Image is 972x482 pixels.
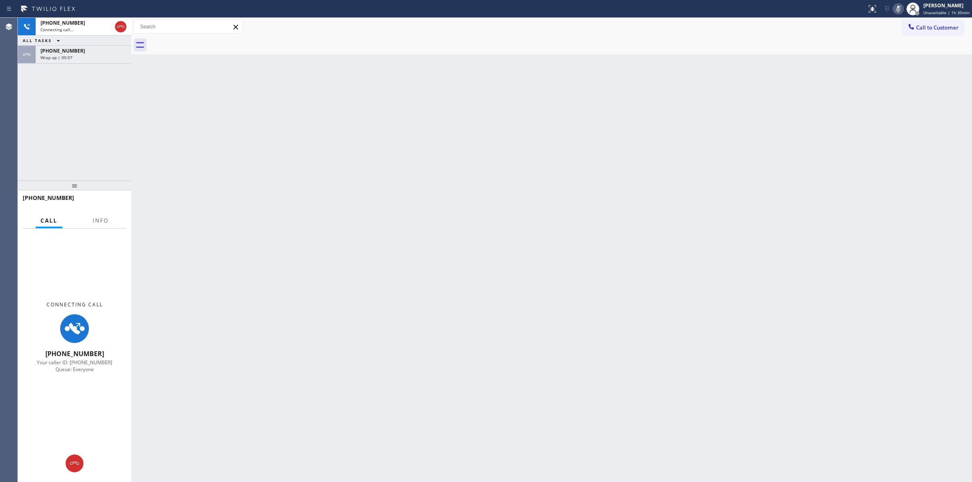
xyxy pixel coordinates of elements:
button: Hang up [115,21,126,32]
span: [PHONE_NUMBER] [45,349,104,358]
div: [PERSON_NAME] [923,2,970,9]
button: Info [88,213,113,229]
span: Call [40,217,58,224]
span: [PHONE_NUMBER] [40,47,85,54]
span: ALL TASKS [23,38,52,43]
button: Mute [893,3,904,15]
span: Your caller ID: [PHONE_NUMBER] Queue: Everyone [37,359,112,373]
span: Call to Customer [916,24,959,31]
span: Connecting Call [47,301,103,308]
span: Connecting call… [40,27,73,32]
button: ALL TASKS [18,36,68,45]
span: Unavailable | 1h 35min [923,10,970,15]
span: [PHONE_NUMBER] [40,19,85,26]
button: Call to Customer [902,20,964,35]
input: Search [134,20,243,33]
span: [PHONE_NUMBER] [23,194,74,202]
span: Info [93,217,109,224]
button: Hang up [66,454,83,472]
button: Call [36,213,62,229]
span: Wrap up | 00:07 [40,55,72,60]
